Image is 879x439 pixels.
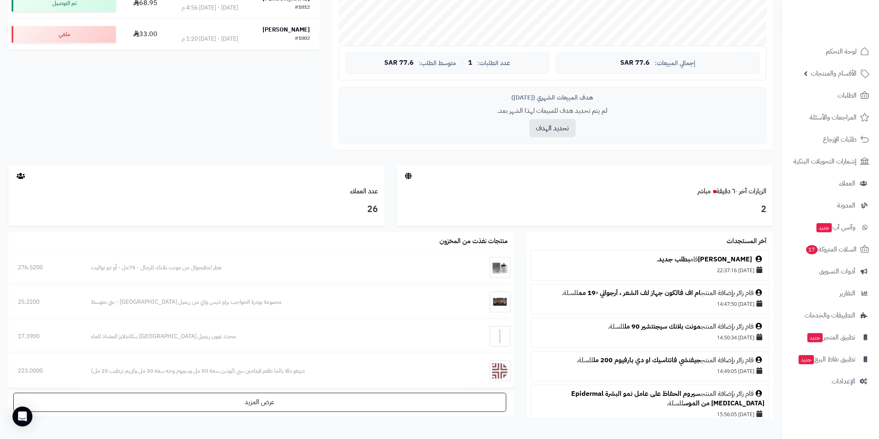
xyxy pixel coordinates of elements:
[535,322,764,332] div: قام زائر بإضافة المنتج للسلة.
[787,85,874,105] a: الطلبات
[18,332,72,341] div: 17.3900
[807,332,856,343] span: تطبيق المتجر
[439,238,508,245] h3: منتجات نفذت من المخزون
[840,288,856,299] span: التقارير
[698,186,711,196] small: مباشر
[787,283,874,303] a: التقارير
[837,200,856,211] span: المدونة
[794,156,857,167] span: إشعارات التحويلات البنكية
[384,59,414,67] span: 77.6 SAR
[535,365,764,377] div: [DATE] 14:49:05
[655,60,695,67] span: إجمالي المبيعات:
[490,326,511,347] img: محدد عيون ريميل لندن سكاندلايز المضاد للماء
[787,107,874,127] a: المراجعات والأسئلة
[91,332,459,341] div: محدد عيون ريميل [GEOGRAPHIC_DATA] سكاندلايز المضاد للماء
[787,371,874,391] a: الإعدادات
[787,41,874,61] a: لوحة التحكم
[535,408,764,420] div: [DATE] 15:56:05
[490,292,511,312] img: مجموعة بودرة الحواجب براو ذيس واي من ريميل لندن - بني متوسط
[620,59,650,67] span: 77.6 SAR
[810,112,857,123] span: المراجعات والأسئلة
[263,25,310,34] strong: [PERSON_NAME]
[571,389,764,408] a: سيروم الحفاظ على عامل نمو البشرة Epidermal [MEDICAL_DATA] من الموس
[535,255,764,264] div: قام .
[295,35,310,43] div: #1002
[18,263,72,272] div: 276.5200
[798,354,856,365] span: تطبيق نقاط البيع
[817,223,832,232] span: جديد
[787,129,874,149] a: طلبات الإرجاع
[832,376,856,387] span: الإعدادات
[535,288,764,298] div: قام زائر بإضافة المنتج للسلة.
[787,261,874,281] a: أدوات التسويق
[787,305,874,325] a: التطبيقات والخدمات
[18,367,72,375] div: 223.0000
[787,239,874,259] a: السلات المتروكة17
[535,356,764,365] div: قام زائر بإضافة المنتج للسلة.
[419,60,456,67] span: متوسط الطلب:
[820,266,856,277] span: أدوات التسويق
[182,4,238,12] div: [DATE] - [DATE] 4:56 م
[787,327,874,347] a: تطبيق المتجرجديد
[805,310,856,321] span: التطبيقات والخدمات
[91,263,459,272] div: عطر اندفيجوال من مونت بلانك للرجال - 75مل - أو دو تواليت
[15,202,378,217] h3: 26
[840,178,856,189] span: العملاء
[91,298,459,306] div: مجموعة بودرة الحواجب براو ذيس واي من ريميل [GEOGRAPHIC_DATA] - بني متوسط
[490,257,511,278] img: عطر اندفيجوال من مونت بلانك للرجال - 75مل - أو دو تواليت
[823,134,857,145] span: طلبات الإرجاع
[490,361,511,381] img: دييغو دالا بالما طقم فيتامين سي (لوشن سعة 50 مل وسيروم وجه سعة 30 مل وكريم ترطيب 25 مل)
[578,288,701,298] a: ام اف فالكون جهاز لف الشعر ، أرجواني -19 مم
[816,222,856,233] span: وآتس آب
[727,238,767,245] h3: آخر المستجدات
[18,298,72,306] div: 25.2200
[799,355,814,364] span: جديد
[91,367,459,375] div: دييغو دالا بالما طقم فيتامين سي (لوشن سعة 50 مل وسيروم وجه سعة 30 مل وكريم ترطيب 25 مل)
[477,60,510,67] span: عدد الطلبات:
[351,186,378,196] a: عدد العملاء
[461,60,463,66] span: |
[826,46,857,57] span: لوحة التحكم
[805,244,857,255] span: السلات المتروكة
[787,195,874,215] a: المدونة
[787,349,874,369] a: تطبيق نقاط البيعجديد
[535,298,764,310] div: [DATE] 14:47:50
[182,35,238,43] div: [DATE] - [DATE] 1:20 م
[808,333,823,342] span: جديد
[295,4,310,12] div: #1012
[593,355,701,365] a: جيفنشي فانتاسيك او دي بارفيوم 200 مل
[530,119,576,137] button: تحديد الهدف
[345,93,760,102] div: هدف المبيعات الشهري ([DATE])
[624,322,701,332] a: مونت بلانك سيجنتشير 90 مل
[12,407,32,427] div: Open Intercom Messenger
[345,106,760,116] p: لم يتم تحديد هدف للمبيعات لهذا الشهر بعد.
[787,151,874,171] a: إشعارات التحويلات البنكية
[698,254,752,264] a: [PERSON_NAME]
[787,217,874,237] a: وآتس آبجديد
[119,19,172,50] td: 33.00
[838,90,857,101] span: الطلبات
[698,186,767,196] a: الزيارات آخر ٦٠ دقيقةمباشر
[468,59,472,67] span: 1
[12,26,116,43] div: ملغي
[403,202,767,217] h3: 2
[658,254,690,264] a: بطلب جديد
[13,393,506,412] a: عرض المزيد
[806,245,818,254] span: 17
[787,173,874,193] a: العملاء
[535,332,764,343] div: [DATE] 14:50:34
[811,68,857,79] span: الأقسام والمنتجات
[535,389,764,408] div: قام زائر بإضافة المنتج للسلة.
[535,264,764,276] div: [DATE] 22:37:16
